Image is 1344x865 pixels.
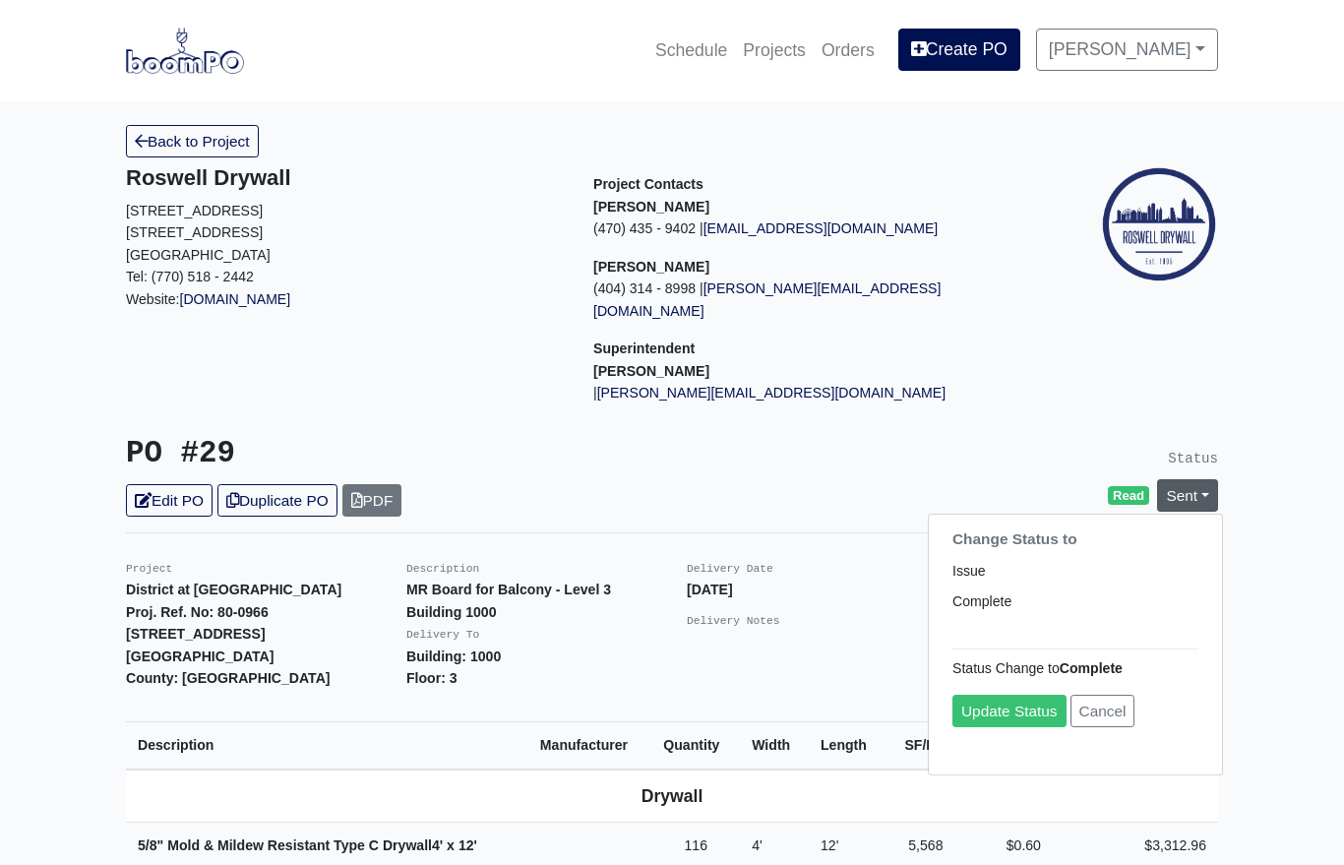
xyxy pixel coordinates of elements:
h3: PO #29 [126,436,657,472]
a: Back to Project [126,125,259,157]
small: Delivery To [406,629,479,641]
a: Edit PO [126,484,213,517]
p: [STREET_ADDRESS] [126,200,564,222]
span: Project Contacts [593,176,703,192]
a: PDF [342,484,402,517]
span: Superintendent [593,340,695,356]
span: 12' [458,837,477,853]
a: [PERSON_NAME] [1036,29,1218,70]
p: [GEOGRAPHIC_DATA] [126,244,564,267]
h5: Roswell Drywall [126,165,564,191]
small: Project [126,563,172,575]
strong: District at [GEOGRAPHIC_DATA] [126,582,341,597]
small: Delivery Notes [687,615,780,627]
h6: Change Status to [929,523,1222,556]
small: Status [1168,451,1218,466]
strong: 5/8" Mold & Mildew Resistant Type C Drywall [138,837,477,853]
a: Create PO [898,29,1020,70]
th: Quantity [651,721,740,769]
a: [EMAIL_ADDRESS][DOMAIN_NAME] [703,220,939,236]
div: Website: [126,165,564,310]
small: Delivery Date [687,563,773,575]
a: Complete [929,587,1222,617]
span: 4' [432,837,443,853]
strong: [PERSON_NAME] [593,199,709,215]
a: [PERSON_NAME][EMAIL_ADDRESS][DOMAIN_NAME] [597,385,946,401]
p: Status Change to [952,656,1198,679]
strong: [DATE] [687,582,733,597]
a: [PERSON_NAME][EMAIL_ADDRESS][DOMAIN_NAME] [593,280,941,319]
strong: Proj. Ref. No: 80-0966 [126,604,269,620]
strong: [PERSON_NAME] [593,259,709,275]
span: 4' [752,837,763,853]
span: x [447,837,455,853]
strong: Floor: 3 [406,670,458,686]
strong: Complete [1060,659,1123,675]
th: Manufacturer [528,721,651,769]
a: Schedule [647,29,735,72]
strong: [PERSON_NAME] [593,363,709,379]
div: [PERSON_NAME] [928,514,1223,775]
th: Width [740,721,809,769]
a: Sent [1157,479,1218,512]
a: Projects [735,29,814,72]
a: Update Status [952,695,1067,727]
b: Drywall [641,786,703,806]
strong: [STREET_ADDRESS] [126,626,266,642]
th: Length [809,721,886,769]
a: Cancel [1070,695,1135,727]
a: [DOMAIN_NAME] [180,291,291,307]
p: (470) 435 - 9402 | [593,217,1031,240]
img: boomPO [126,28,244,73]
p: | [593,382,1031,404]
th: Description [126,721,528,769]
a: Orders [814,29,883,72]
th: SF/LF [886,721,955,769]
p: (404) 314 - 8998 | [593,278,1031,322]
span: 12' [821,837,838,853]
a: Issue [929,556,1222,587]
p: [STREET_ADDRESS] [126,221,564,244]
strong: [GEOGRAPHIC_DATA] [126,649,274,664]
a: Duplicate PO [217,484,337,517]
strong: Building: 1000 [406,649,501,664]
p: Tel: (770) 518 - 2442 [126,266,564,288]
strong: MR Board for Balcony - Level 3 Building 1000 [406,582,611,620]
strong: County: [GEOGRAPHIC_DATA] [126,670,331,686]
span: Read [1108,486,1150,506]
small: Description [406,563,479,575]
